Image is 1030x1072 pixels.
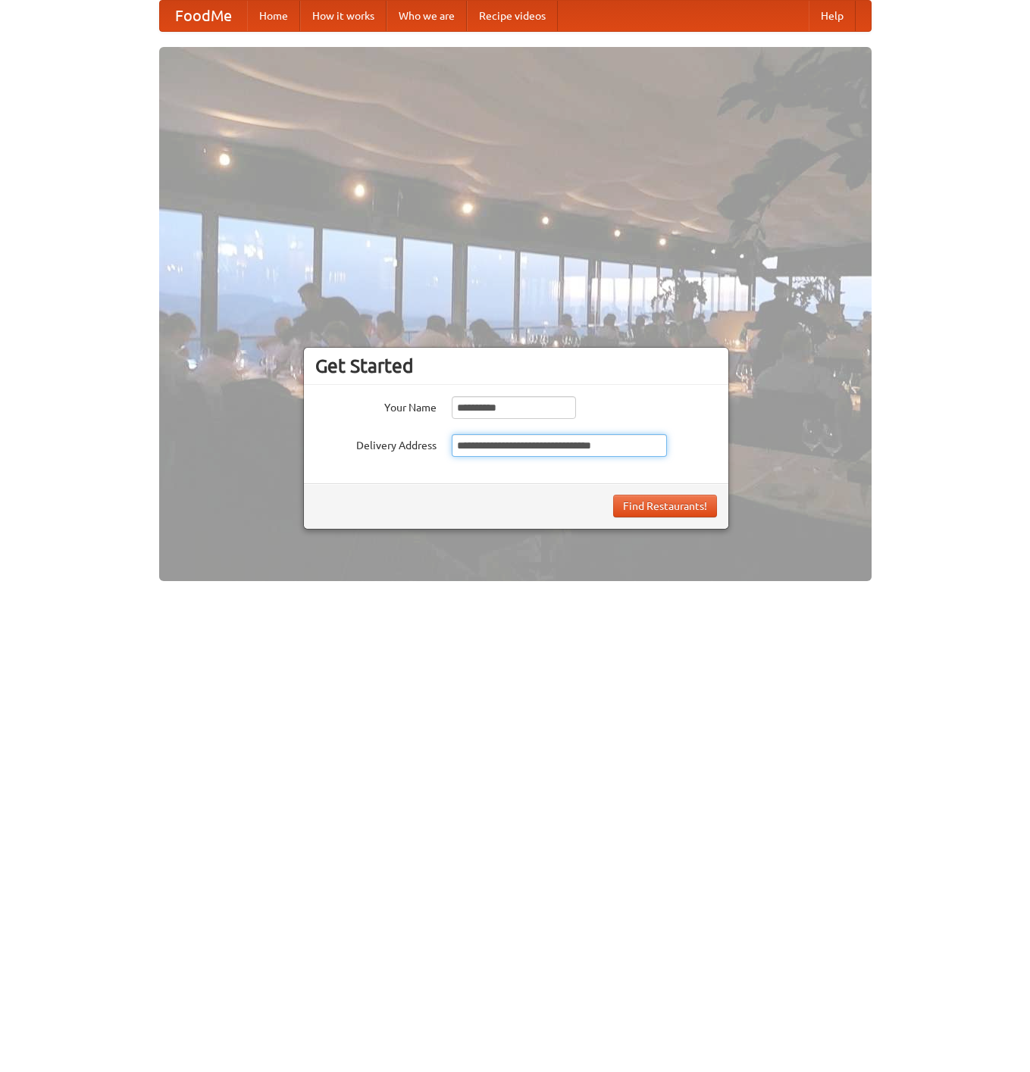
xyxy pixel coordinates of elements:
h3: Get Started [315,355,717,377]
a: Recipe videos [467,1,558,31]
a: Who we are [387,1,467,31]
button: Find Restaurants! [613,495,717,517]
a: Help [809,1,856,31]
label: Your Name [315,396,437,415]
a: Home [247,1,300,31]
label: Delivery Address [315,434,437,453]
a: FoodMe [160,1,247,31]
a: How it works [300,1,387,31]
